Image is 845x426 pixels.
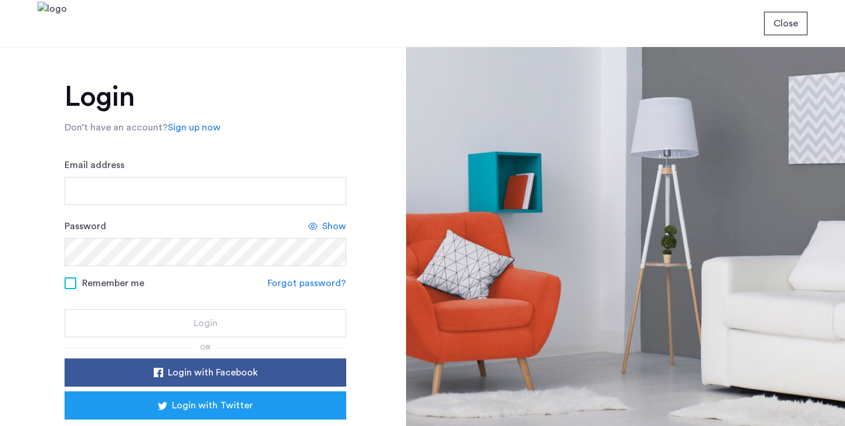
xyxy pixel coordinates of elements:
span: Login with Facebook [168,365,258,380]
img: logo [38,2,67,46]
button: button [65,358,346,387]
span: Don’t have an account? [65,123,168,132]
span: Close [773,16,798,31]
label: Email address [65,158,124,172]
button: button [65,309,346,337]
label: Password [65,219,106,233]
span: or [200,344,211,351]
button: button [764,12,807,35]
button: button [65,391,346,420]
span: Login [194,316,218,330]
span: Remember me [82,276,144,290]
h1: Login [65,83,346,111]
a: Sign up now [168,120,221,135]
span: Show [322,219,346,233]
span: Login with Twitter [172,398,253,412]
a: Forgot password? [268,276,346,290]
